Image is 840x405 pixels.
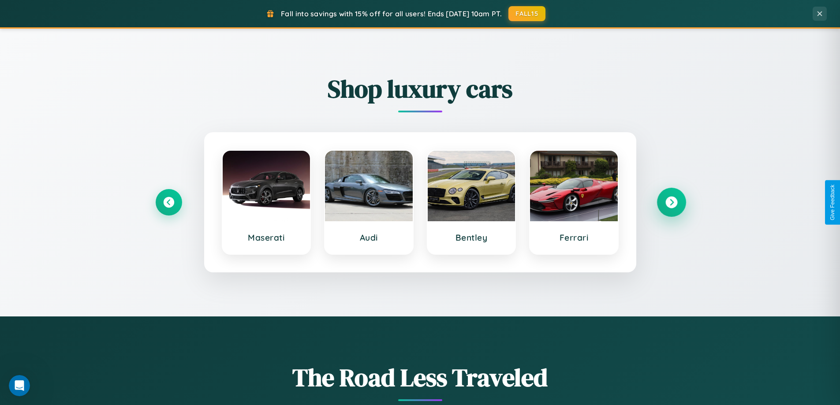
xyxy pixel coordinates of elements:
[334,232,404,243] h3: Audi
[281,9,502,18] span: Fall into savings with 15% off for all users! Ends [DATE] 10am PT.
[156,360,685,394] h1: The Road Less Traveled
[437,232,507,243] h3: Bentley
[156,72,685,106] h2: Shop luxury cars
[231,232,302,243] h3: Maserati
[829,185,836,220] div: Give Feedback
[9,375,30,396] iframe: Intercom live chat
[508,6,545,21] button: FALL15
[539,232,609,243] h3: Ferrari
